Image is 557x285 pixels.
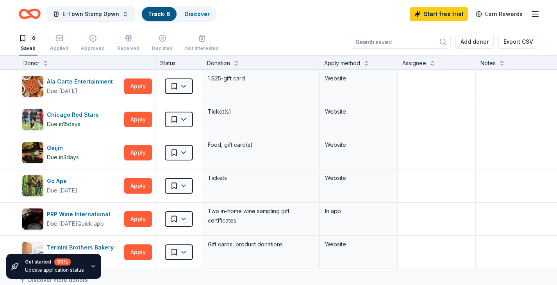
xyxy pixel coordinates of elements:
[325,140,392,150] div: Website
[22,175,43,196] img: Image for Go Ape
[471,7,527,21] a: Earn Rewards
[480,59,496,68] div: Notes
[47,86,77,96] div: Due [DATE]
[22,241,121,263] button: Image for Termini Brothers BakeryTermini Brothers BakeryDue in15days
[325,107,392,116] div: Website
[152,31,173,55] button: Declined
[124,244,152,260] button: Apply
[498,35,538,49] button: Export CSV
[47,186,77,195] div: Due [DATE]
[410,7,468,21] a: Start free trial
[141,6,217,22] button: Track· 6Discover
[152,45,173,52] div: Declined
[124,145,152,160] button: Apply
[124,211,152,227] button: Apply
[47,219,77,228] div: Due [DATE]
[117,31,139,55] button: Received
[81,31,105,55] button: Approved
[207,206,314,226] div: Two in-home wine sampling gift certificates
[47,153,79,162] div: Due in 3 days
[325,74,392,83] div: Website
[22,142,121,164] button: Image for GaijinGaijinDue in3days
[22,109,43,130] img: Image for Chicago Red Stars
[25,267,84,273] div: Update application status
[77,220,104,228] div: Quick app
[207,239,314,250] div: Gift cards, product donations
[207,173,314,183] div: Tickets
[47,110,102,119] div: Chicago Red Stars
[325,240,392,249] div: Website
[148,11,170,17] a: Track· 6
[207,139,314,150] div: Food, gift card(s)
[124,78,152,94] button: Apply
[185,45,219,52] div: Not interested
[207,59,230,68] div: Donation
[54,258,71,265] div: 80 %
[155,55,202,69] div: Status
[30,34,37,42] div: 6
[47,6,135,22] button: E-Town Stomp Dpwn
[22,208,43,230] img: Image for PRP Wine International
[22,75,121,97] button: Image for Ala Carte EntertainmentAla Carte EntertainmentDue [DATE]
[324,59,360,68] div: Apply method
[351,35,451,49] input: Search saved
[81,45,105,52] div: Approved
[19,5,41,23] a: Home
[50,45,68,52] div: Applied
[47,243,117,252] div: Termini Brothers Bakery
[22,242,43,263] img: Image for Termini Brothers Bakery
[22,76,43,97] img: Image for Ala Carte Entertainment
[207,106,314,117] div: Ticket(s)
[124,112,152,127] button: Apply
[62,9,119,19] span: E-Town Stomp Dpwn
[22,109,121,130] button: Image for Chicago Red StarsChicago Red StarsDue in15days
[185,31,219,55] button: Not interested
[47,143,79,153] div: Gaijin
[19,45,37,52] div: Saved
[184,11,210,17] a: Discover
[47,77,116,86] div: Ala Carte Entertainment
[23,59,39,68] div: Donor
[25,258,84,265] div: Get started
[19,31,37,55] button: 6Saved
[117,45,139,52] div: Received
[325,207,392,216] div: In app
[455,35,494,49] button: Add donor
[402,59,426,68] div: Assignee
[207,73,314,84] div: 1 $25-gift card
[22,208,121,230] button: Image for PRP Wine InternationalPRP Wine InternationalDue [DATE]Quick app
[22,175,121,197] button: Image for Go ApeGo ApeDue [DATE]
[47,176,77,186] div: Go Ape
[47,119,80,129] div: Due in 15 days
[50,31,68,55] button: Applied
[47,210,113,219] div: PRP Wine International
[22,142,43,163] img: Image for Gaijin
[325,173,392,183] div: Website
[124,178,152,194] button: Apply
